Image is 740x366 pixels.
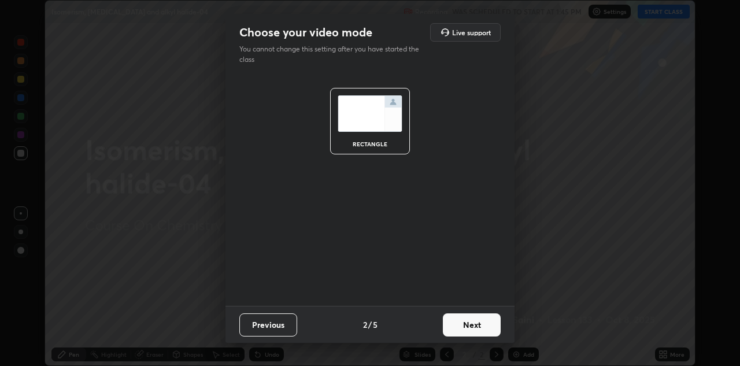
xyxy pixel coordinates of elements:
[363,319,367,331] h4: 2
[239,313,297,337] button: Previous
[239,25,372,40] h2: Choose your video mode
[347,141,393,147] div: rectangle
[239,44,427,65] p: You cannot change this setting after you have started the class
[373,319,378,331] h4: 5
[443,313,501,337] button: Next
[452,29,491,36] h5: Live support
[338,95,402,132] img: normalScreenIcon.ae25ed63.svg
[368,319,372,331] h4: /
